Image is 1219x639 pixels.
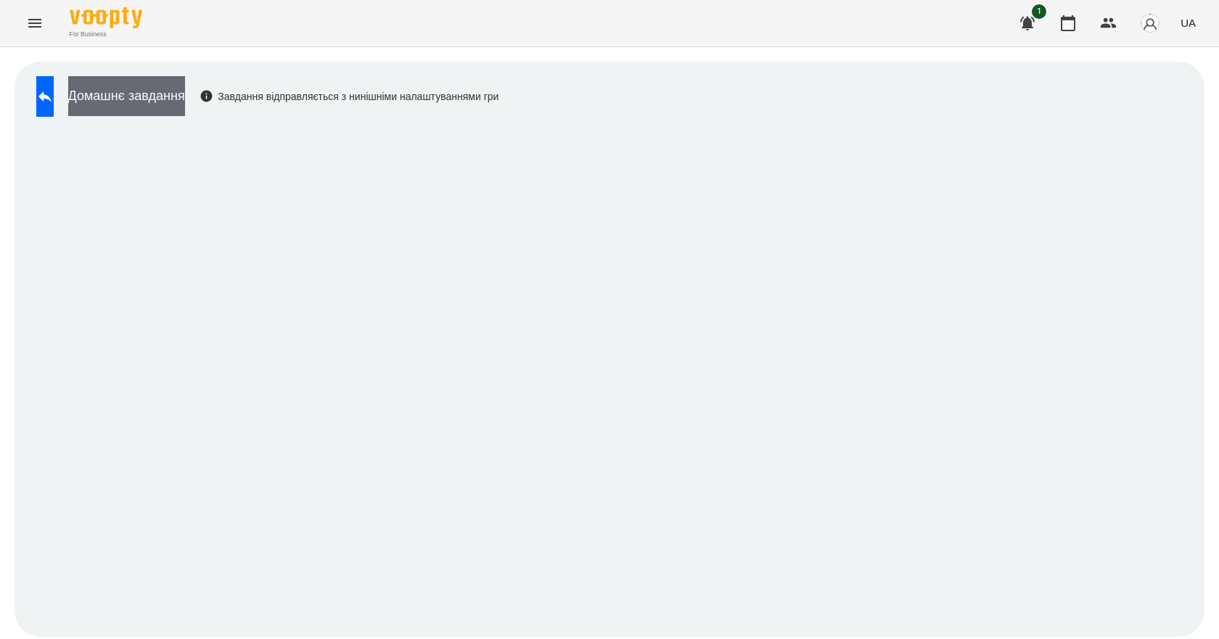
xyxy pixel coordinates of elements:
img: Voopty Logo [70,7,142,28]
img: avatar_s.png [1140,13,1160,33]
button: UA [1175,9,1202,36]
span: UA [1181,15,1196,30]
button: Домашнє завдання [68,76,185,116]
div: Завдання відправляється з нинішніми налаштуваннями гри [200,89,499,104]
span: For Business [70,30,142,39]
button: Menu [17,6,52,41]
span: 1 [1032,4,1046,19]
